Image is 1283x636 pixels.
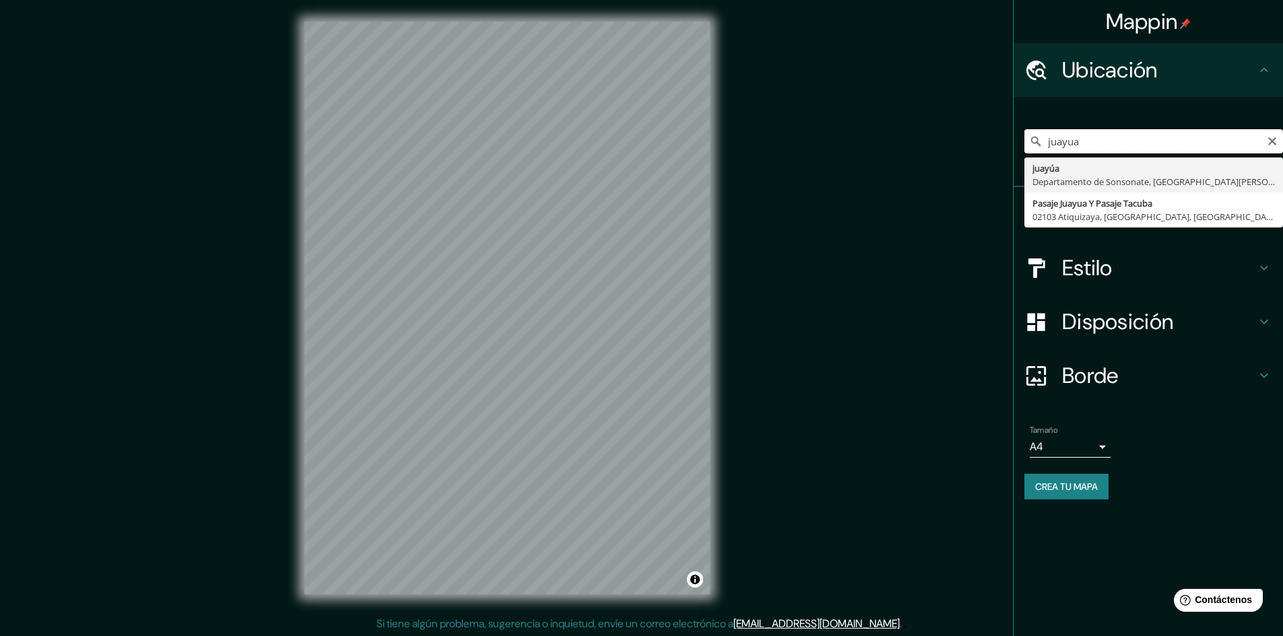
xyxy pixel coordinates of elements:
[1163,584,1268,621] iframe: Lanzador de widgets de ayuda
[1030,439,1043,454] font: A4
[1030,425,1057,435] font: Tamaño
[1062,361,1119,390] font: Borde
[687,571,703,588] button: Activar o desactivar atribución
[902,616,904,631] font: .
[1062,56,1158,84] font: Ubicación
[304,22,710,594] canvas: Mapa
[900,616,902,631] font: .
[1014,295,1283,349] div: Disposición
[1014,43,1283,97] div: Ubicación
[1032,162,1059,174] font: juayúa
[1180,18,1191,29] img: pin-icon.png
[1035,481,1098,493] font: Crea tu mapa
[1024,474,1109,499] button: Crea tu mapa
[1032,197,1152,209] font: Pasaje Juayua Y Pasaje Tacuba
[904,616,907,631] font: .
[1014,187,1283,241] div: Patas
[1062,254,1113,282] font: Estilo
[1014,349,1283,402] div: Borde
[1030,436,1111,458] div: A4
[1267,134,1278,147] button: Claro
[733,616,900,631] a: [EMAIL_ADDRESS][DOMAIN_NAME]
[1014,241,1283,295] div: Estilo
[1024,129,1283,153] input: Elige tu ciudad o zona
[1062,308,1173,336] font: Disposición
[376,616,733,631] font: Si tiene algún problema, sugerencia o inquietud, envíe un correo electrónico a
[1106,7,1178,36] font: Mappin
